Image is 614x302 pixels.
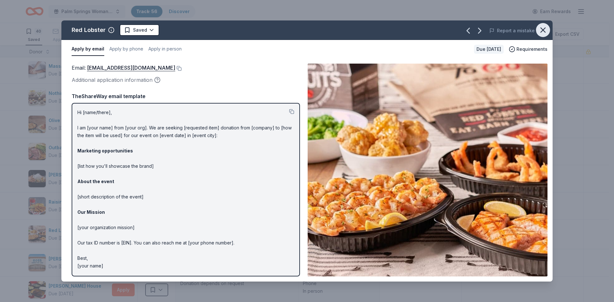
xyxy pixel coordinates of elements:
button: Requirements [509,45,547,53]
span: Email : [72,65,175,71]
div: Due [DATE] [474,45,504,54]
strong: Marketing opportunities [77,148,133,153]
span: Saved [133,26,147,34]
button: Apply by email [72,43,104,56]
div: TheShareWay email template [72,92,300,100]
strong: Our Mission [77,209,105,215]
p: Hi [name/there], I am [your name] from [your org]. We are seeking [requested item] donation from ... [77,109,294,270]
div: Additional application information [72,76,300,84]
strong: About the event [77,179,114,184]
div: Red Lobster [72,25,106,35]
button: Saved [120,24,159,36]
img: Image for Red Lobster [308,64,547,276]
button: Report a mistake [489,27,535,35]
button: Apply in person [148,43,182,56]
span: Requirements [516,45,547,53]
a: [EMAIL_ADDRESS][DOMAIN_NAME] [87,64,175,72]
button: Apply by phone [109,43,143,56]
